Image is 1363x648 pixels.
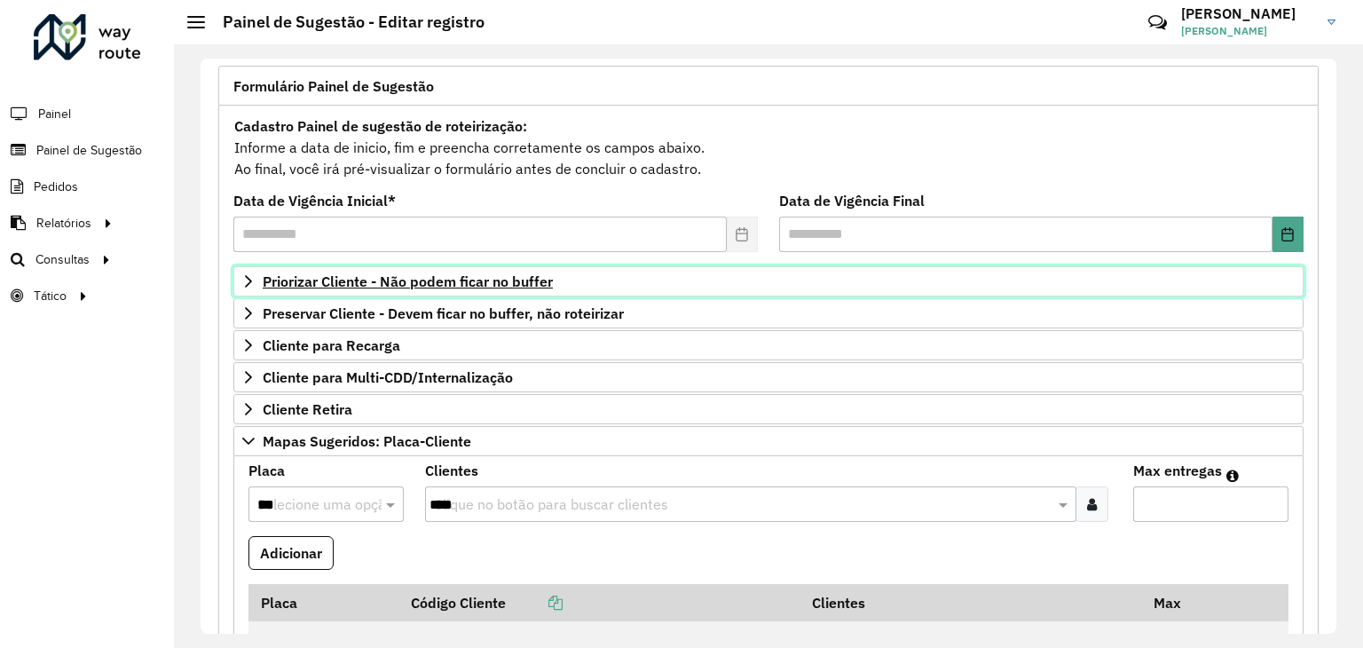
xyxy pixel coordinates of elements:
[233,362,1304,392] a: Cliente para Multi-CDD/Internalização
[205,12,485,32] h2: Painel de Sugestão - Editar registro
[1133,460,1222,481] label: Max entregas
[399,584,800,621] th: Código Cliente
[233,115,1304,180] div: Informe a data de inicio, fim e preencha corretamente os campos abaixo. Ao final, você irá pré-vi...
[35,250,90,269] span: Consultas
[233,426,1304,456] a: Mapas Sugeridos: Placa-Cliente
[34,287,67,305] span: Tático
[263,338,400,352] span: Cliente para Recarga
[779,190,925,211] label: Data de Vigência Final
[263,402,352,416] span: Cliente Retira
[1272,217,1304,252] button: Choose Date
[233,298,1304,328] a: Preservar Cliente - Devem ficar no buffer, não roteirizar
[263,434,471,448] span: Mapas Sugeridos: Placa-Cliente
[800,584,1142,621] th: Clientes
[248,584,399,621] th: Placa
[233,394,1304,424] a: Cliente Retira
[233,266,1304,296] a: Priorizar Cliente - Não podem ficar no buffer
[425,460,478,481] label: Clientes
[506,594,563,612] a: Copiar
[36,141,142,160] span: Painel de Sugestão
[263,274,553,288] span: Priorizar Cliente - Não podem ficar no buffer
[1142,584,1213,621] th: Max
[1138,4,1177,42] a: Contato Rápido
[233,330,1304,360] a: Cliente para Recarga
[34,178,78,196] span: Pedidos
[263,370,513,384] span: Cliente para Multi-CDD/Internalização
[36,214,91,233] span: Relatórios
[234,117,527,135] strong: Cadastro Painel de sugestão de roteirização:
[248,460,285,481] label: Placa
[263,306,624,320] span: Preservar Cliente - Devem ficar no buffer, não roteirizar
[1181,5,1314,22] h3: [PERSON_NAME]
[233,190,396,211] label: Data de Vigência Inicial
[248,536,334,570] button: Adicionar
[1226,469,1239,483] em: Máximo de clientes que serão colocados na mesma rota com os clientes informados
[1181,23,1314,39] span: [PERSON_NAME]
[233,79,434,93] span: Formulário Painel de Sugestão
[38,105,71,123] span: Painel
